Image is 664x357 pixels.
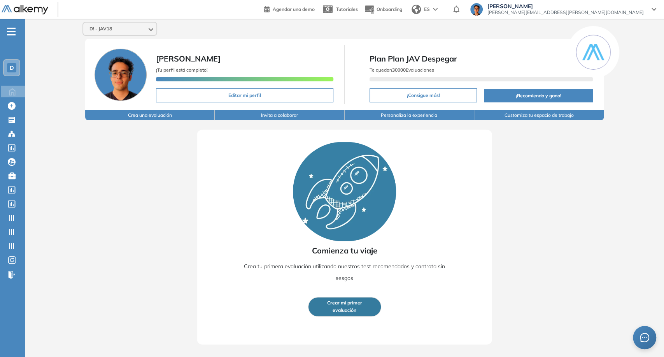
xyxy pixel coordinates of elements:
span: [PERSON_NAME] [487,3,644,9]
span: D! - JAV18 [89,26,112,32]
button: Crear mi primerevaluación [308,297,381,317]
button: Invita a colaborar [215,110,344,120]
button: ¡Consigue más! [370,88,477,102]
a: Agendar una demo [264,4,315,13]
p: Crea tu primera evaluación utilizando nuestros test recomendados y contrata sin sesgos [236,260,453,284]
img: Rocket [293,142,396,241]
span: Te quedan Evaluaciones [370,67,434,73]
button: Customiza tu espacio de trabajo [474,110,604,120]
span: evaluación [333,307,356,314]
span: Agendar una demo [273,6,315,12]
span: Onboarding [377,6,402,12]
button: Personaliza la experiencia [345,110,474,120]
span: D [10,65,14,71]
span: [PERSON_NAME][EMAIL_ADDRESS][PERSON_NAME][DOMAIN_NAME] [487,9,644,16]
button: Crea una evaluación [85,110,215,120]
span: ES [424,6,430,13]
span: Comienza tu viaje [312,245,377,257]
i: - [7,31,16,32]
span: [PERSON_NAME] [156,54,221,63]
span: Crear mi primer [327,299,362,307]
img: arrow [433,8,438,11]
span: Tutoriales [336,6,358,12]
img: Logo [2,5,48,15]
span: ¡Tu perfil está completo! [156,67,208,73]
button: Editar mi perfil [156,88,333,102]
img: world [412,5,421,14]
button: Onboarding [364,1,402,18]
span: Plan Plan JAV Despegar [370,53,593,65]
b: 30000 [392,67,406,73]
button: ¡Recomienda y gana! [484,89,593,102]
img: Foto de perfil [95,49,147,101]
span: message [639,332,650,343]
